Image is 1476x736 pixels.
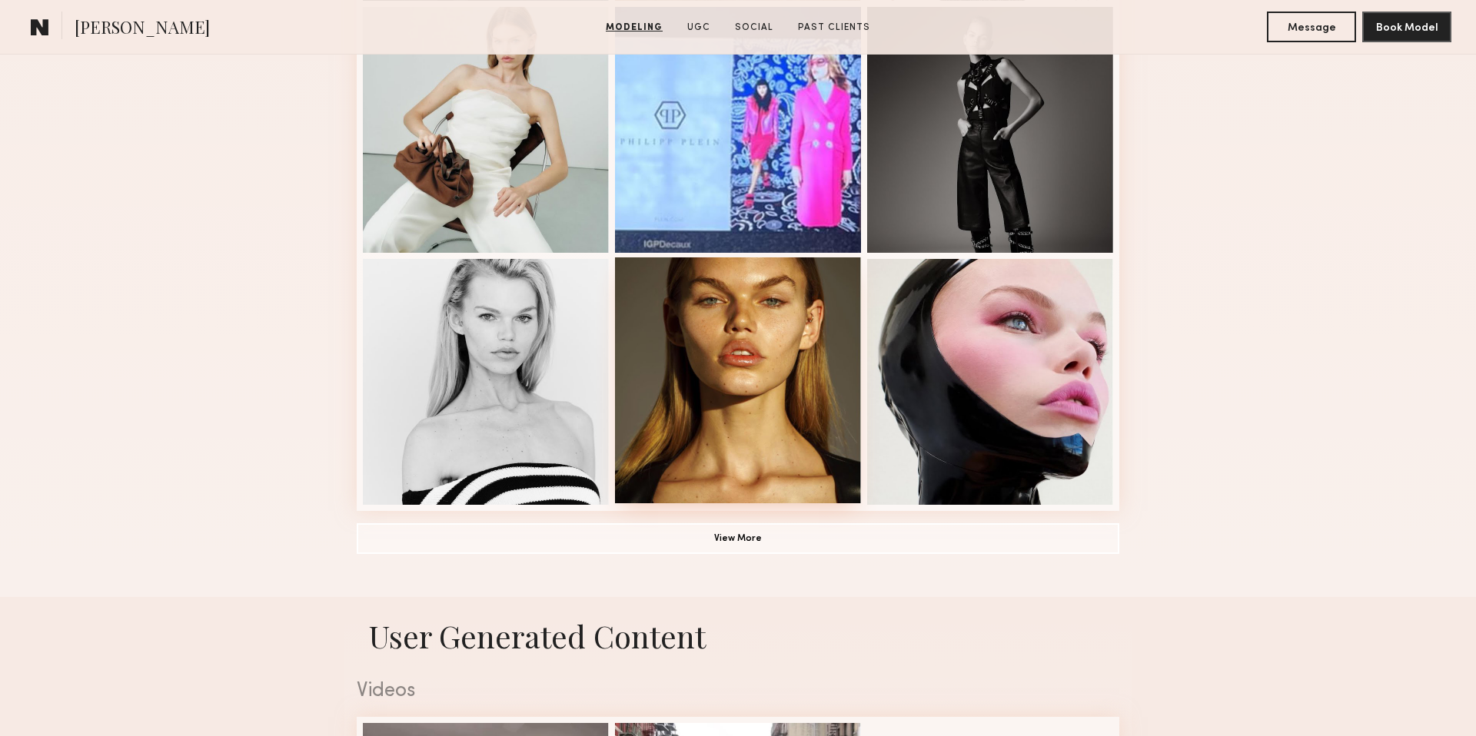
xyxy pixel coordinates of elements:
[600,21,669,35] a: Modeling
[357,681,1119,701] div: Videos
[344,615,1132,656] h1: User Generated Content
[1267,12,1356,42] button: Message
[792,21,876,35] a: Past Clients
[1362,12,1451,42] button: Book Model
[681,21,716,35] a: UGC
[357,523,1119,554] button: View More
[75,15,210,42] span: [PERSON_NAME]
[729,21,780,35] a: Social
[1362,20,1451,33] a: Book Model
